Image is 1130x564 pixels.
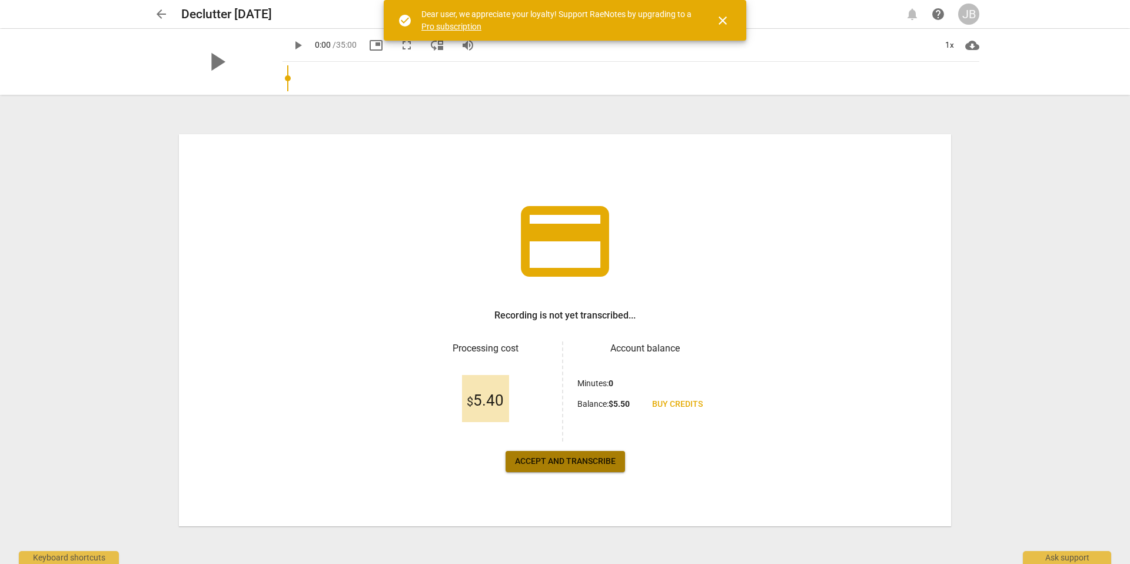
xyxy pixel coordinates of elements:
[506,451,625,472] button: Accept and transcribe
[467,392,504,410] span: 5.40
[965,38,979,52] span: cloud_download
[1023,551,1111,564] div: Ask support
[421,22,481,31] a: Pro subscription
[515,456,616,467] span: Accept and transcribe
[938,36,960,55] div: 1x
[457,35,478,56] button: Volume
[652,399,703,410] span: Buy credits
[494,308,636,323] h3: Recording is not yet transcribed...
[369,38,383,52] span: picture_in_picture
[577,377,613,390] p: Minutes :
[709,6,737,35] button: Close
[931,7,945,21] span: help
[427,35,448,56] button: View player as separate pane
[958,4,979,25] button: JB
[716,14,730,28] span: close
[400,38,414,52] span: fullscreen
[461,38,475,52] span: volume_up
[398,14,412,28] span: check_circle
[291,38,305,52] span: play_arrow
[577,341,712,356] h3: Account balance
[181,7,272,22] h2: Declutter [DATE]
[609,399,630,409] b: $ 5.50
[418,341,553,356] h3: Processing cost
[928,4,949,25] a: Help
[201,47,232,77] span: play_arrow
[643,394,712,415] a: Buy credits
[577,398,630,410] p: Balance :
[421,8,694,32] div: Dear user, we appreciate your loyalty! Support RaeNotes by upgrading to a
[287,35,308,56] button: Play
[365,35,387,56] button: Picture in picture
[430,38,444,52] span: move_down
[609,379,613,388] b: 0
[467,394,473,409] span: $
[154,7,168,21] span: arrow_back
[512,188,618,294] span: credit_card
[19,551,119,564] div: Keyboard shortcuts
[396,35,417,56] button: Fullscreen
[315,40,331,49] span: 0:00
[333,40,357,49] span: / 35:00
